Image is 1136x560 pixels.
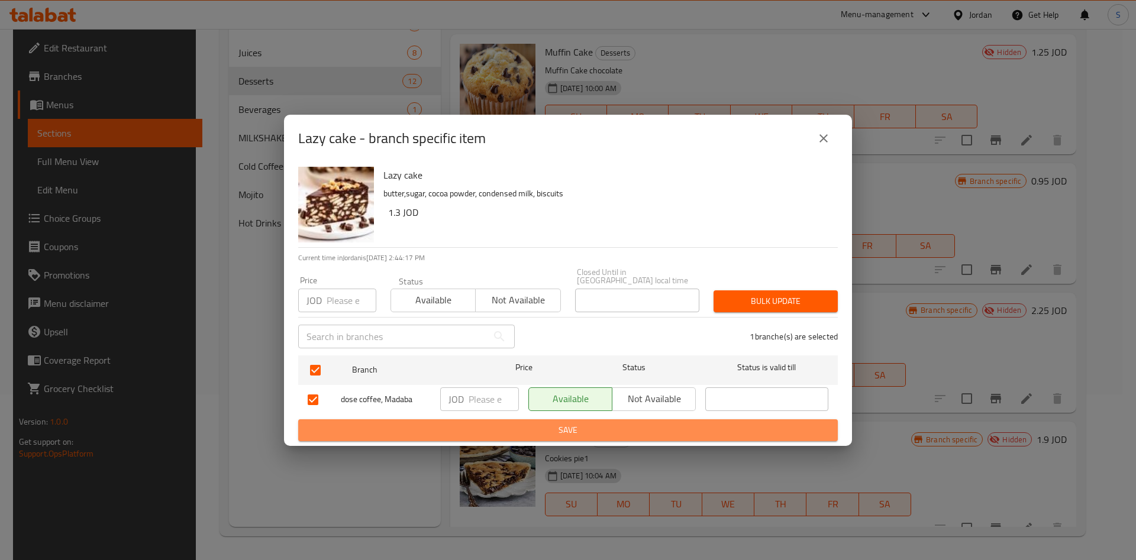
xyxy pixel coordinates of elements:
img: Lazy cake [298,167,374,242]
p: butter,sugar, cocoa powder, condensed milk, biscuits [383,186,828,201]
h6: 1.3 JOD [388,204,828,221]
span: Price [485,360,563,375]
h6: Lazy cake [383,167,828,183]
span: Status [573,360,696,375]
p: JOD [448,392,464,406]
span: Available [534,390,608,407]
span: Not available [480,292,556,309]
span: Save [308,423,828,438]
span: Bulk update [723,294,828,309]
button: close [809,124,838,153]
span: Branch [352,362,475,377]
button: Bulk update [714,290,838,312]
h2: Lazy cake - branch specific item [298,129,486,148]
span: dose coffee, Madaba [341,392,431,407]
span: Available [396,292,471,309]
p: JOD [306,293,322,307]
button: Save [298,419,838,441]
span: Status is valid till [705,360,828,375]
button: Not available [612,387,696,411]
button: Available [528,387,612,411]
button: Not available [475,289,560,312]
p: Current time in Jordan is [DATE] 2:44:17 PM [298,253,838,263]
button: Available [390,289,476,312]
input: Please enter price [469,387,519,411]
input: Please enter price [327,289,376,312]
input: Search in branches [298,325,488,348]
span: Not available [617,390,691,407]
p: 1 branche(s) are selected [750,331,838,342]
